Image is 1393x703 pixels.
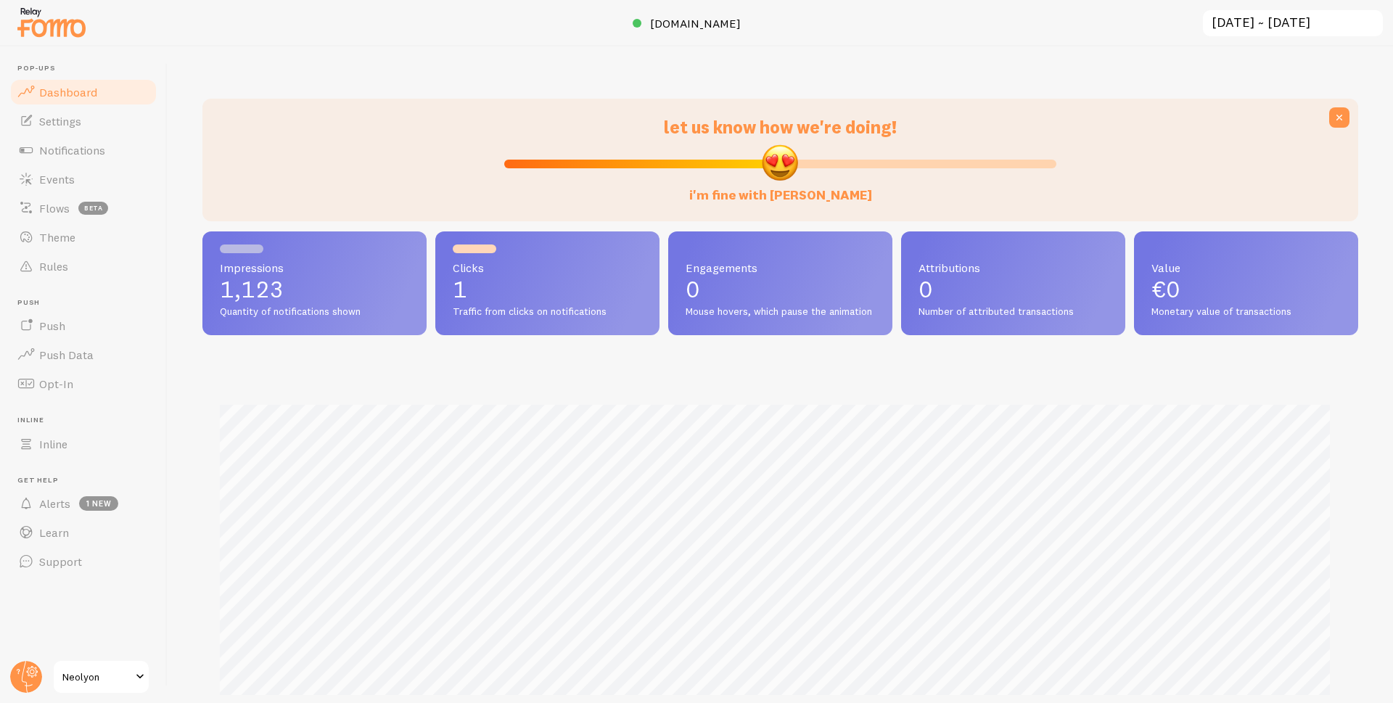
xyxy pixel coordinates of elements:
span: Theme [39,230,75,244]
a: Opt-In [9,369,158,398]
a: Settings [9,107,158,136]
span: Inline [17,416,158,425]
img: emoji.png [760,143,800,182]
span: let us know how we're doing! [664,116,897,138]
span: 1 new [79,496,118,511]
a: Theme [9,223,158,252]
span: Traffic from clicks on notifications [453,305,642,318]
span: Push [17,298,158,308]
span: Clicks [453,262,642,274]
span: beta [78,202,108,215]
span: Neolyon [62,668,131,686]
span: Flows [39,201,70,215]
span: Events [39,172,75,186]
a: Inline [9,429,158,459]
p: 1,123 [220,278,409,301]
a: Rules [9,252,158,281]
a: Flows beta [9,194,158,223]
p: 1 [453,278,642,301]
span: Notifications [39,143,105,157]
span: Rules [39,259,68,274]
span: Pop-ups [17,64,158,73]
span: Dashboard [39,85,97,99]
span: Impressions [220,262,409,274]
span: Engagements [686,262,875,274]
a: Neolyon [52,659,150,694]
a: Notifications [9,136,158,165]
a: Dashboard [9,78,158,107]
span: Push [39,318,65,333]
span: Learn [39,525,69,540]
a: Push [9,311,158,340]
a: Support [9,547,158,576]
span: Mouse hovers, which pause the animation [686,305,875,318]
span: Quantity of notifications shown [220,305,409,318]
span: Inline [39,437,67,451]
p: 0 [919,278,1108,301]
span: Settings [39,114,81,128]
a: Alerts 1 new [9,489,158,518]
span: Alerts [39,496,70,511]
span: Monetary value of transactions [1151,305,1341,318]
span: €0 [1151,275,1180,303]
span: Push Data [39,348,94,362]
a: Push Data [9,340,158,369]
span: Support [39,554,82,569]
span: Attributions [919,262,1108,274]
a: Events [9,165,158,194]
p: 0 [686,278,875,301]
span: Opt-In [39,377,73,391]
span: Get Help [17,476,158,485]
span: Number of attributed transactions [919,305,1108,318]
label: i'm fine with [PERSON_NAME] [689,173,872,204]
span: Value [1151,262,1341,274]
img: fomo-relay-logo-orange.svg [15,4,88,41]
a: Learn [9,518,158,547]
